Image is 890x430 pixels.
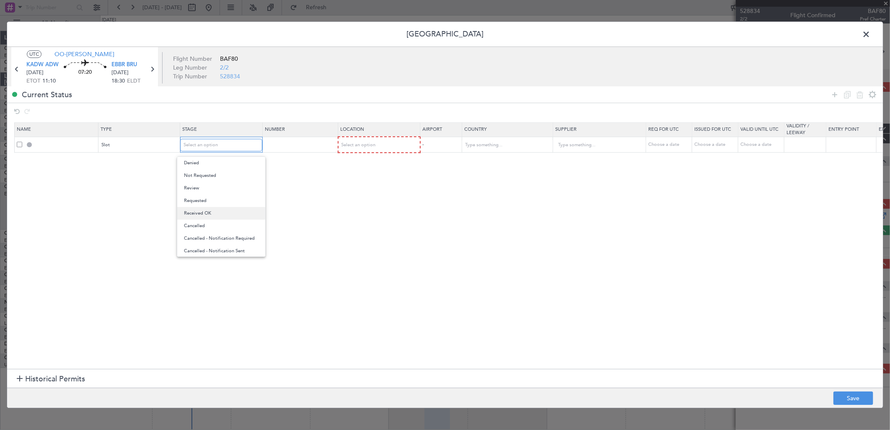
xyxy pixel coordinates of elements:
span: Cancelled [184,220,259,232]
span: Received OK [184,207,259,220]
span: Not Requested [184,169,259,182]
span: Cancelled - Notification Sent [184,245,259,257]
span: Cancelled - Notification Required [184,232,259,245]
span: Denied [184,157,259,169]
span: Review [184,182,259,194]
span: Requested [184,194,259,207]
